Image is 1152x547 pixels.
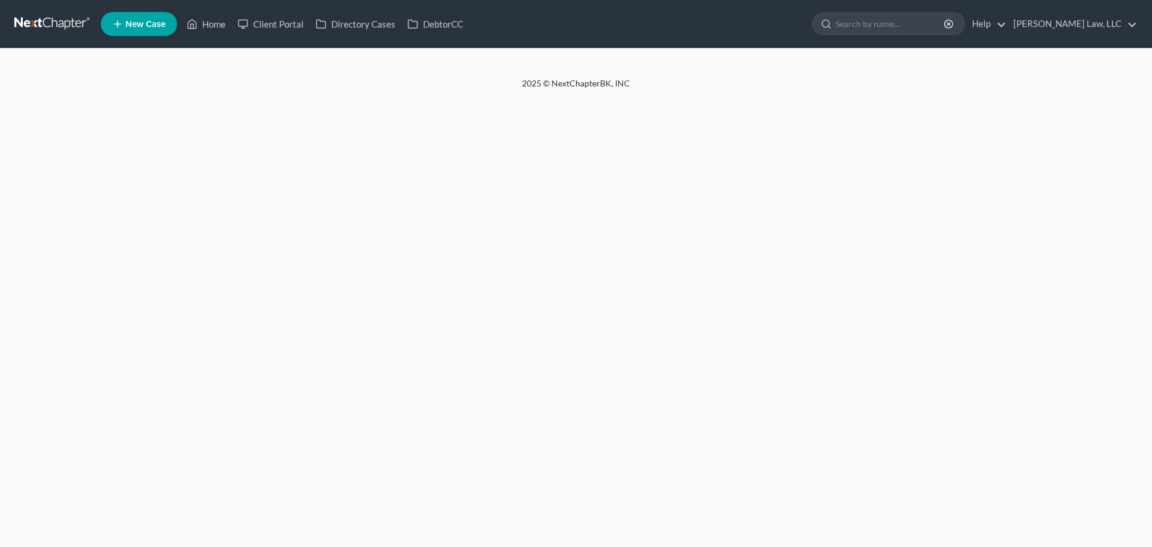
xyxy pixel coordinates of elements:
span: New Case [125,20,166,29]
a: Help [966,13,1006,35]
input: Search by name... [836,13,946,35]
a: Home [181,13,232,35]
a: Directory Cases [310,13,401,35]
a: Client Portal [232,13,310,35]
a: [PERSON_NAME] Law, LLC [1007,13,1137,35]
a: DebtorCC [401,13,469,35]
div: 2025 © NextChapterBK, INC [234,77,918,99]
